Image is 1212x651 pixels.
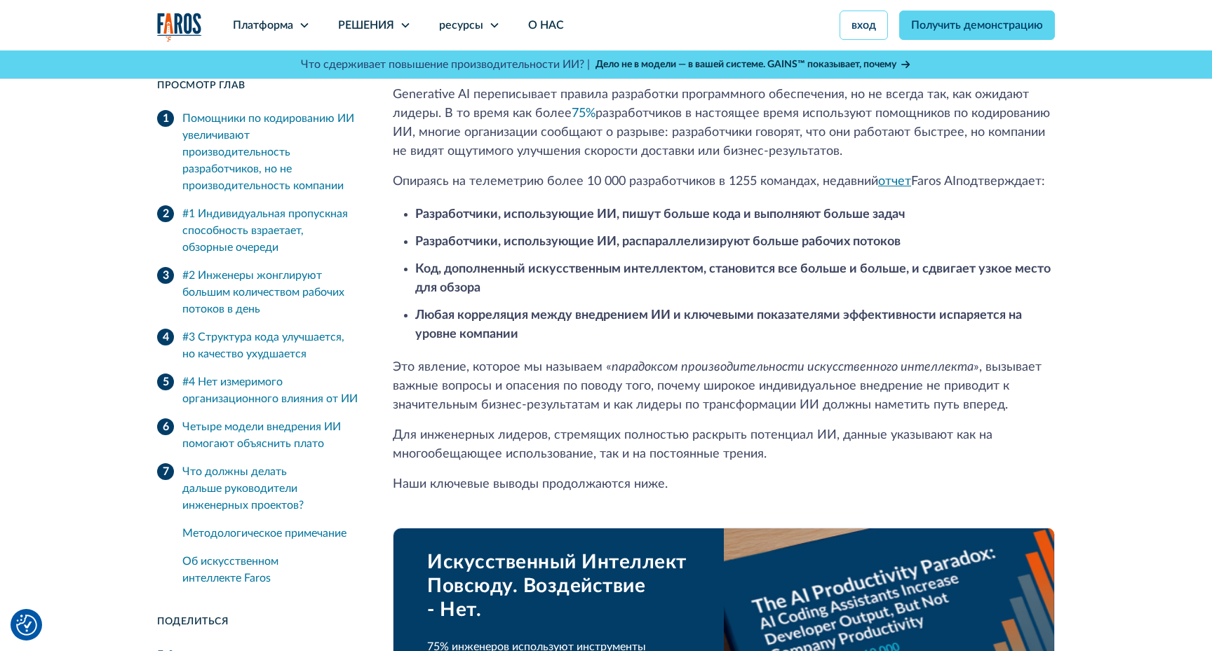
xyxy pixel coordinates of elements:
[157,323,359,368] a: #3 Структура кода улучшается, но качество ухудшается
[157,200,359,261] a: #1 Индивидуальная пропускная способность взраетает, обзорные очереди
[393,172,1055,191] p: Опираясь на телеметрию более 10 000 разработчиков в 1255 командах, недавний Faros AI подтверждает:
[157,104,359,200] a: Помощники по кодированию ИИ увеличивают производительность разработчиков, но не производительност...
[572,107,595,120] a: 75%
[595,60,896,69] strong: Дело не в модели — в вашей системе. GAINS™ показывает, почему
[338,17,394,34] div: РЕШЕНИЯ
[393,358,1055,415] p: Это явление, которое мы называем « », вызывает важные вопросы и опасения по поводу того, почему ш...
[415,309,1022,341] strong: Любая корреляция между внедрением ИИ и ключевыми показателями эффективности испаряется на уровне ...
[182,525,359,542] div: Методологическое примечание
[233,17,293,34] div: Платформа
[16,615,37,636] img: Кнопка «Пересмотреть согласие»
[16,615,37,636] button: Настройка куки-файлов
[393,85,1055,161] p: Generative AI переписывает правила разработки программного обеспечения, но не всегда так, как ожи...
[182,267,359,317] div: #2 Инженеры жонглируют большим количеством рабочих потоков в день
[878,175,911,188] a: отчет
[157,261,359,323] a: #2 Инженеры жонглируют большим количеством рабочих потоков в день
[415,263,1051,294] strong: Код, дополненный искусственным интеллектом, становится все больше и больше, и сдвигает узкое мест...
[182,205,359,256] div: #1 Индивидуальная пропускная способность взраетает, обзорные очереди
[182,553,359,587] div: Об искусственном интеллекте Faros
[415,235,901,248] strong: Разработчики, использующие ИИ, распараллелизируют больше рабочих потоков
[182,418,359,452] div: Четыре модели внедрения ИИ помогают объяснить плато
[301,56,590,73] p: Что сдерживает повышение производительности ИИ? |
[840,11,888,40] a: вход
[157,368,359,413] a: #4 Нет измеримого организационного влияния от ИИ
[182,110,359,194] div: Помощники по кодированию ИИ увеличивают производительность разработчиков, но не производительност...
[393,426,1055,464] p: Для инженерных лидеров, стремящих полностью раскрыть потенциал ИИ, данные указывают как на многоо...
[182,374,359,407] div: #4 Нет измеримого организационного влияния от ИИ
[393,475,1055,494] p: Наши ключевые выводы продолжаются ниже.
[157,413,359,458] a: Четыре модели внедрения ИИ помогают объяснить плато
[157,615,359,629] div: поделиться
[182,463,359,514] div: Что должны делать дальше руководители инженерных проектов?
[899,11,1055,40] a: Получить демонстрацию
[427,551,690,622] div: Искусственный Интеллект Повсюду. Воздействие - Нет.
[157,13,202,41] img: Логотип аналитической и отчетной компании Faros.
[439,17,483,34] div: ресурсы
[415,208,905,221] strong: Разработчики, использующие ИИ, пишут больше кода и выполняют больше задач
[157,458,359,519] a: Что должны делать дальше руководители инженерных проектов?
[182,547,359,592] a: Об искусственном интеллекте Faros
[182,519,359,547] a: Методологическое примечание
[612,361,974,374] em: парадоксом производительности искусственного интеллекта
[595,57,912,72] a: Дело не в модели — в вашей системе. GAINS™ показывает, почему
[157,13,202,41] a: главная страница
[157,78,359,93] div: ПРОСМОТР ГЛАВ
[182,329,359,362] div: #3 Структура кода улучшается, но качество ухудшается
